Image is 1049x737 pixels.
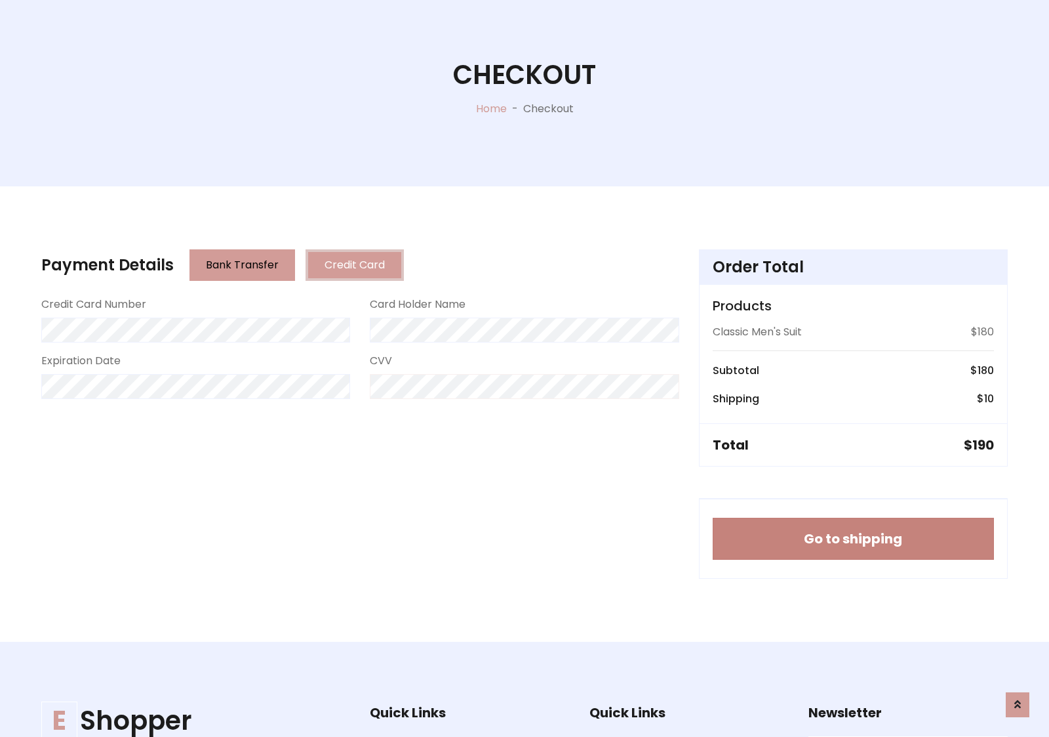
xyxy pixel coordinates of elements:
[306,249,404,281] button: Credit Card
[41,705,328,736] h1: Shopper
[507,101,523,117] p: -
[370,705,569,721] h5: Quick Links
[713,392,759,405] h6: Shipping
[808,705,1008,721] h5: Newsletter
[189,249,295,281] button: Bank Transfer
[972,436,994,454] span: 190
[713,437,749,453] h5: Total
[984,391,994,406] span: 10
[970,364,994,377] h6: $
[523,101,574,117] p: Checkout
[370,297,465,312] label: Card Holder Name
[41,256,174,275] h4: Payment Details
[978,363,994,378] span: 180
[370,353,392,369] label: CVV
[589,705,789,721] h5: Quick Links
[41,353,121,369] label: Expiration Date
[476,101,507,116] a: Home
[713,518,994,560] button: Go to shipping
[41,297,146,312] label: Credit Card Number
[964,437,994,453] h5: $
[713,324,802,340] p: Classic Men's Suit
[713,364,759,377] h6: Subtotal
[713,298,994,314] h5: Products
[453,59,596,91] h1: Checkout
[41,705,328,736] a: EShopper
[977,392,994,405] h6: $
[971,324,994,340] p: $180
[713,258,994,277] h4: Order Total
